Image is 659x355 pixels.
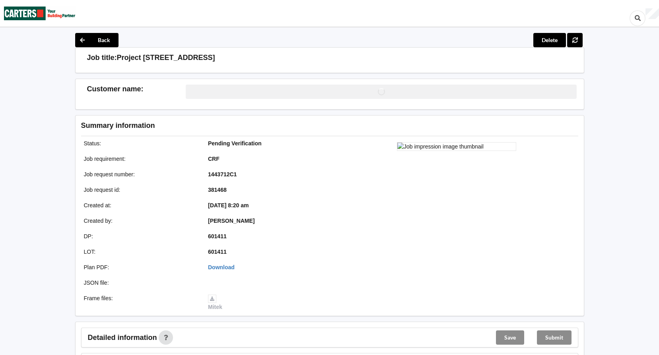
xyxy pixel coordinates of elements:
div: LOT : [78,248,203,256]
h3: Project [STREET_ADDRESS] [117,53,215,62]
img: Job impression image thumbnail [397,142,516,151]
div: Plan PDF : [78,263,203,271]
button: Back [75,33,119,47]
span: Detailed information [88,334,157,341]
b: 381468 [208,187,227,193]
a: Download [208,264,235,270]
div: Frame files : [78,294,203,311]
div: Status : [78,139,203,147]
b: 1443712C1 [208,171,237,177]
button: Delete [533,33,566,47]
h3: Job title: [87,53,117,62]
div: Job request id : [78,186,203,194]
div: Created at : [78,201,203,209]
div: User Profile [645,8,659,19]
div: Job requirement : [78,155,203,163]
div: DP : [78,232,203,240]
div: Job request number : [78,170,203,178]
img: Carters [4,0,76,26]
h3: Summary information [81,121,451,130]
b: [DATE] 8:20 am [208,202,249,208]
h3: Customer name : [87,85,186,94]
a: Mitek [208,295,222,310]
div: JSON file : [78,279,203,287]
b: CRF [208,156,220,162]
b: [PERSON_NAME] [208,218,255,224]
b: Pending Verification [208,140,262,147]
b: 601411 [208,233,227,239]
div: Created by : [78,217,203,225]
b: 601411 [208,249,227,255]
